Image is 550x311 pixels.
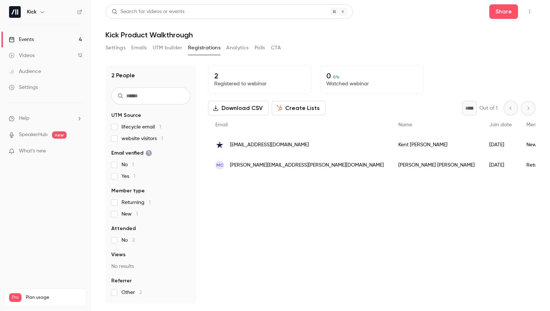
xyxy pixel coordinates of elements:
button: Create Lists [272,101,326,115]
p: 0 [326,71,417,80]
button: Polls [255,42,265,54]
span: 1 [136,212,138,217]
button: CTA [271,42,281,54]
section: facet-groups [111,112,191,296]
span: Email [215,122,228,127]
span: Referrer [111,277,132,285]
h6: Kick [27,8,36,16]
span: Join date [489,122,512,127]
span: No [121,237,135,244]
h1: 2 People [111,71,135,80]
span: [EMAIL_ADDRESS][DOMAIN_NAME] [230,141,309,149]
div: [PERSON_NAME] [PERSON_NAME] [391,155,482,175]
img: lscre.com [215,140,224,149]
a: SpeakerHub [19,131,48,139]
span: UTM Source [111,112,141,119]
span: 1 [161,136,163,141]
h1: Kick Product Walkthrough [105,30,535,39]
span: Yes [121,173,135,180]
button: Registrations [188,42,220,54]
span: Pro [9,293,21,302]
div: Search for videos or events [112,8,184,16]
p: 2 [214,71,305,80]
p: No results [111,263,191,270]
button: Download CSV [208,101,269,115]
span: Views [111,251,125,258]
span: 0 % [333,74,339,79]
button: UTM builder [153,42,182,54]
span: 2 [139,290,142,295]
span: 1 [133,174,135,179]
span: Member type [111,187,145,195]
span: new [52,131,67,139]
span: Plan usage [26,295,82,300]
span: No [121,161,134,168]
span: Other [121,289,142,296]
span: Returning [121,199,151,206]
span: [PERSON_NAME][EMAIL_ADDRESS][PERSON_NAME][DOMAIN_NAME] [230,161,384,169]
span: New [121,210,138,218]
span: 1 [132,162,134,167]
span: Email verified [111,150,152,157]
div: [DATE] [482,135,519,155]
span: 1 [149,200,151,205]
p: Out of 1 [479,105,498,112]
div: Kent [PERSON_NAME] [391,135,482,155]
span: 2 [132,238,135,243]
span: MC [216,162,223,168]
span: website visitors [121,135,163,142]
img: Kick [9,6,21,18]
li: help-dropdown-opener [9,115,82,122]
button: Analytics [226,42,249,54]
div: [DATE] [482,155,519,175]
iframe: Noticeable Trigger [73,148,82,155]
span: lifecycle email [121,123,161,131]
p: Watched webinar [326,80,417,87]
button: Share [489,4,518,19]
p: Registered to webinar [214,80,305,87]
div: Audience [9,68,41,75]
span: 1 [159,124,161,130]
div: Videos [9,52,35,59]
span: Attended [111,225,136,232]
div: Events [9,36,34,43]
button: Emails [131,42,147,54]
div: Settings [9,84,38,91]
span: Name [398,122,412,127]
span: Help [19,115,29,122]
button: Settings [105,42,125,54]
span: What's new [19,147,46,155]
